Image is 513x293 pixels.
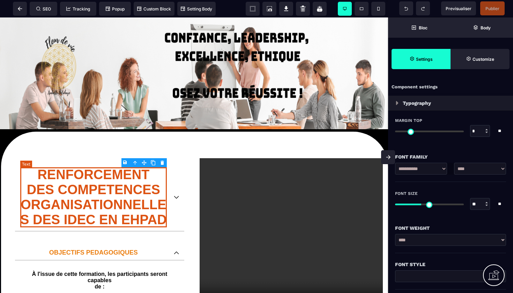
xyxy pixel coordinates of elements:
[20,252,179,280] text: À l'issue de cette formation, les participants seront capables de :
[395,260,506,269] div: Font Style
[20,150,167,210] p: RENFORCEMENT DES COMPETENCES ORGANISATIONNELLES DES IDEC EN EHPAD
[396,101,399,105] img: loading
[403,99,431,107] p: Typography
[481,25,491,30] strong: Body
[395,191,418,196] span: Font Size
[388,17,451,38] span: Open Blocks
[20,232,167,239] p: OBJECTIFS PEDAGOGIQUES
[441,1,476,15] span: Preview
[446,6,471,11] span: Previsualiser
[66,6,90,12] span: Tracking
[416,57,433,62] strong: Settings
[473,57,494,62] strong: Customize
[262,2,276,16] span: Screenshot
[395,153,506,161] div: Font Family
[106,6,125,12] span: Popup
[485,6,499,11] span: Publier
[137,6,171,12] span: Custom Block
[246,2,260,16] span: View components
[451,17,513,38] span: Open Layer Manager
[181,6,212,12] span: Setting Body
[395,224,506,232] div: Font Weight
[388,80,513,94] div: Component settings
[392,49,451,69] span: Settings
[419,25,427,30] strong: Bloc
[395,118,422,123] span: Margin Top
[451,49,510,69] span: Open Style Manager
[36,6,51,12] span: SEO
